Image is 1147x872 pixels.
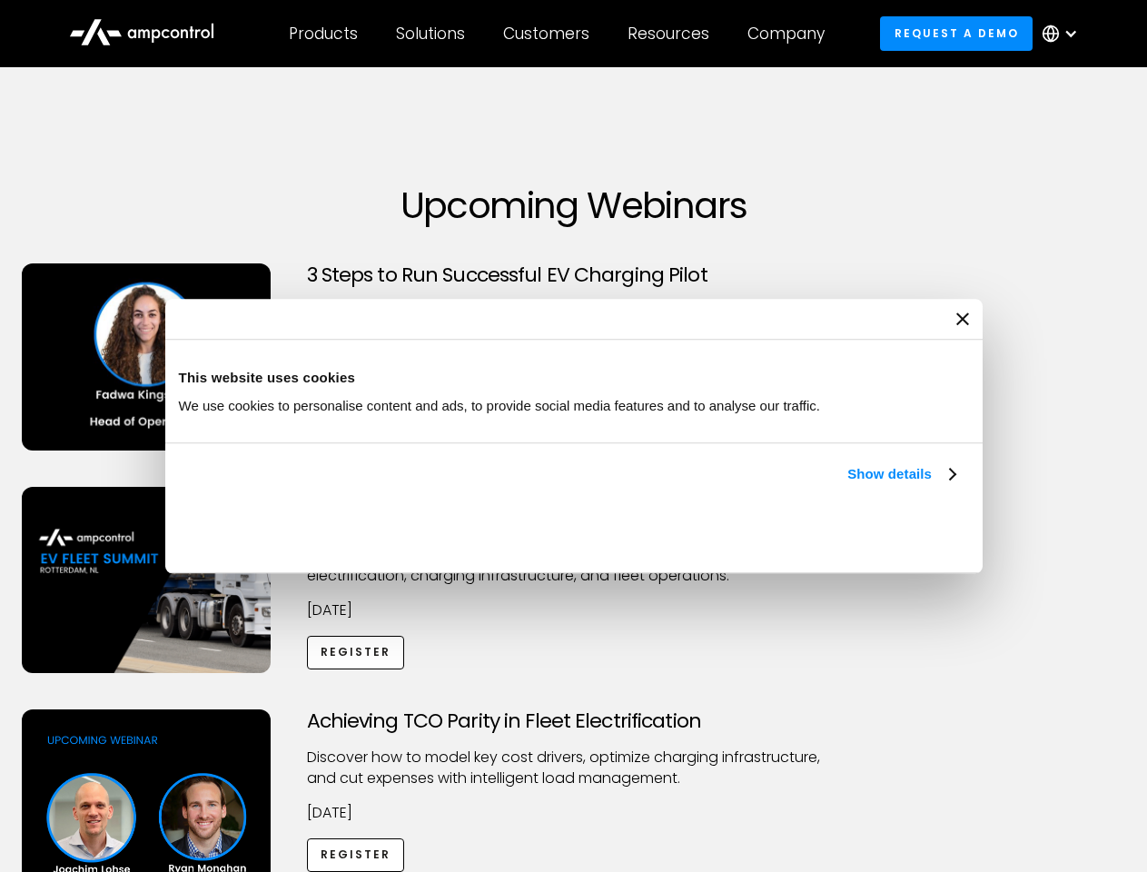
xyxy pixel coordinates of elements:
[307,263,841,287] h3: 3 Steps to Run Successful EV Charging Pilot
[747,24,825,44] div: Company
[307,838,405,872] a: Register
[179,367,969,389] div: This website uses cookies
[396,24,465,44] div: Solutions
[701,506,962,559] button: Okay
[880,16,1033,50] a: Request a demo
[503,24,589,44] div: Customers
[628,24,709,44] div: Resources
[289,24,358,44] div: Products
[307,748,841,788] p: Discover how to model key cost drivers, optimize charging infrastructure, and cut expenses with i...
[307,803,841,823] p: [DATE]
[307,636,405,669] a: Register
[307,709,841,733] h3: Achieving TCO Parity in Fleet Electrification
[22,183,1126,227] h1: Upcoming Webinars
[847,463,954,485] a: Show details
[956,312,969,325] button: Close banner
[307,600,841,620] p: [DATE]
[179,398,821,413] span: We use cookies to personalise content and ads, to provide social media features and to analyse ou...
